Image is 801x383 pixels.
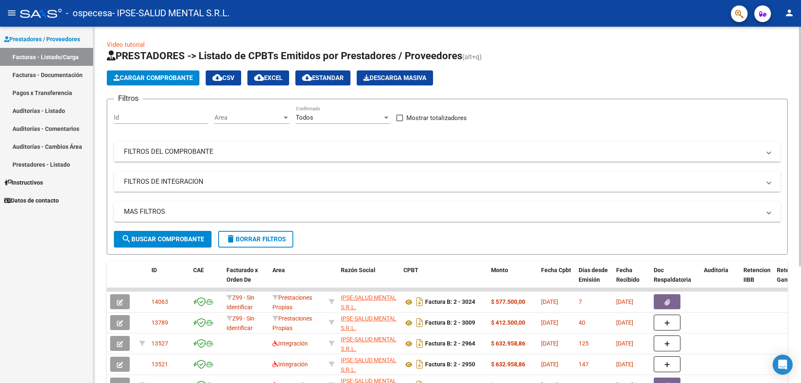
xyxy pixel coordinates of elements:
[773,355,793,375] div: Open Intercom Messenger
[462,53,482,61] span: (alt+q)
[541,267,571,273] span: Fecha Cpbt
[121,235,204,243] span: Buscar Comprobante
[4,178,43,187] span: Instructivos
[114,231,212,248] button: Buscar Comprobante
[488,261,538,298] datatable-header-cell: Monto
[206,70,241,85] button: CSV
[341,357,396,373] span: IPSE-SALUD MENTAL S.R.L.
[227,315,254,331] span: Z99 - Sin Identificar
[302,73,312,83] mat-icon: cloud_download
[341,335,397,352] div: 30708748923
[740,261,773,298] datatable-header-cell: Retencion IIBB
[538,261,575,298] datatable-header-cell: Fecha Cpbt
[414,337,425,350] i: Descargar documento
[4,196,59,205] span: Datos de contacto
[114,202,781,222] mat-expansion-panel-header: MAS FILTROS
[107,41,145,48] a: Video tutorial
[541,319,558,326] span: [DATE]
[414,316,425,329] i: Descargar documento
[406,113,467,123] span: Mostrar totalizadores
[491,298,525,305] strong: $ 577.500,00
[341,315,396,331] span: IPSE-SALUD MENTAL S.R.L.
[357,70,433,85] app-download-masive: Descarga masiva de comprobantes (adjuntos)
[254,73,264,83] mat-icon: cloud_download
[403,267,418,273] span: CPBT
[295,70,350,85] button: Estandar
[272,361,308,368] span: Integración
[112,4,230,23] span: - IPSE-SALUD MENTAL S.R.L.
[227,267,258,283] span: Facturado x Orden De
[148,261,190,298] datatable-header-cell: ID
[541,298,558,305] span: [DATE]
[491,319,525,326] strong: $ 412.500,00
[616,340,633,347] span: [DATE]
[218,231,293,248] button: Borrar Filtros
[491,267,508,273] span: Monto
[7,8,17,18] mat-icon: menu
[151,298,168,305] span: 14063
[579,298,582,305] span: 7
[650,261,700,298] datatable-header-cell: Doc Respaldatoria
[654,267,691,283] span: Doc Respaldatoria
[227,294,254,310] span: Z99 - Sin Identificar
[541,340,558,347] span: [DATE]
[414,358,425,371] i: Descargar documento
[425,320,475,326] strong: Factura B: 2 - 3009
[700,261,740,298] datatable-header-cell: Auditoria
[226,235,286,243] span: Borrar Filtros
[704,267,728,273] span: Auditoria
[784,8,794,18] mat-icon: person
[223,261,269,298] datatable-header-cell: Facturado x Orden De
[613,261,650,298] datatable-header-cell: Fecha Recibido
[341,267,375,273] span: Razón Social
[616,267,640,283] span: Fecha Recibido
[357,70,433,85] button: Descarga Masiva
[341,293,397,310] div: 30708748923
[107,70,199,85] button: Cargar Comprobante
[151,319,168,326] span: 13789
[124,207,761,216] mat-panel-title: MAS FILTROS
[212,73,222,83] mat-icon: cloud_download
[425,361,475,368] strong: Factura B: 2 - 2950
[616,319,633,326] span: [DATE]
[272,267,285,273] span: Area
[616,361,633,368] span: [DATE]
[272,294,312,310] span: Prestaciones Propias
[190,261,223,298] datatable-header-cell: CAE
[114,142,781,162] mat-expansion-panel-header: FILTROS DEL COMPROBANTE
[214,114,282,121] span: Area
[341,294,396,310] span: IPSE-SALUD MENTAL S.R.L.
[541,361,558,368] span: [DATE]
[124,147,761,156] mat-panel-title: FILTROS DEL COMPROBANTE
[193,267,204,273] span: CAE
[743,267,771,283] span: Retencion IIBB
[575,261,613,298] datatable-header-cell: Días desde Emisión
[272,315,312,331] span: Prestaciones Propias
[66,4,112,23] span: - ospecesa
[114,93,143,104] h3: Filtros
[341,355,397,373] div: 30708748923
[151,361,168,368] span: 13521
[579,361,589,368] span: 147
[579,267,608,283] span: Días desde Emisión
[400,261,488,298] datatable-header-cell: CPBT
[425,299,475,305] strong: Factura B: 2 - 3024
[302,74,344,82] span: Estandar
[107,50,462,62] span: PRESTADORES -> Listado de CPBTs Emitidos por Prestadores / Proveedores
[151,267,157,273] span: ID
[425,340,475,347] strong: Factura B: 2 - 2964
[121,234,131,244] mat-icon: search
[616,298,633,305] span: [DATE]
[363,74,426,82] span: Descarga Masiva
[414,295,425,308] i: Descargar documento
[226,234,236,244] mat-icon: delete
[272,340,308,347] span: Integración
[4,35,80,44] span: Prestadores / Proveedores
[254,74,282,82] span: EXCEL
[247,70,289,85] button: EXCEL
[269,261,325,298] datatable-header-cell: Area
[296,114,313,121] span: Todos
[212,74,234,82] span: CSV
[579,319,585,326] span: 40
[579,340,589,347] span: 125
